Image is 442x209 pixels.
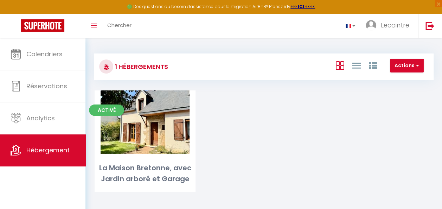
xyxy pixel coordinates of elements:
span: Lecointre [381,21,409,30]
h3: 1 Hébergements [113,59,168,75]
img: Super Booking [21,19,64,32]
span: Hébergement [26,146,70,154]
span: Activé [89,104,124,116]
a: >>> ICI <<<< [290,4,315,9]
span: Chercher [107,21,132,29]
a: Vue en Liste [352,59,360,71]
div: La Maison Bretonne, avec Jardin arboré et Garage [95,163,196,185]
span: Réservations [26,82,67,90]
a: Chercher [102,14,137,38]
span: Analytics [26,114,55,122]
a: Vue par Groupe [369,59,377,71]
a: Vue en Box [335,59,344,71]
img: ... [366,20,376,31]
a: ... Lecointre [360,14,418,38]
span: Calendriers [26,50,63,58]
img: logout [425,21,434,30]
button: Actions [390,59,424,73]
